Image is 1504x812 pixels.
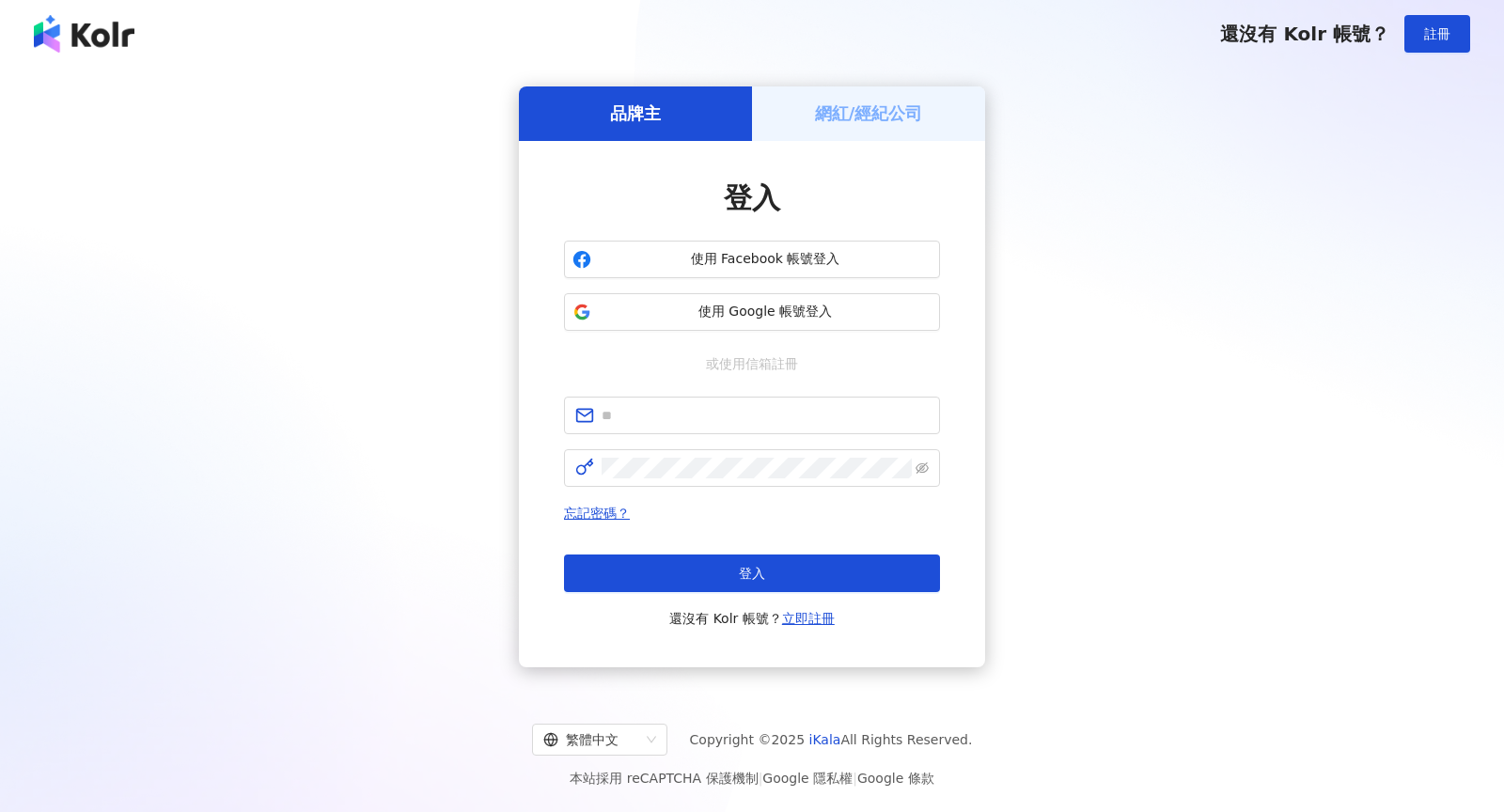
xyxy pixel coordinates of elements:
button: 使用 Facebook 帳號登入 [564,241,940,278]
button: 使用 Google 帳號登入 [564,293,940,331]
button: 註冊 [1404,15,1470,53]
span: 註冊 [1424,26,1450,41]
img: logo [34,15,134,53]
span: | [759,771,763,786]
span: 還沒有 Kolr 帳號？ [1220,23,1389,45]
span: 本站採用 reCAPTCHA 保護機制 [570,767,933,789]
span: 登入 [739,566,765,581]
a: iKala [809,732,841,747]
h5: 網紅/經紀公司 [815,101,923,125]
span: 或使用信箱註冊 [693,353,811,374]
span: | [853,771,857,786]
span: Copyright © 2025 All Rights Reserved. [690,728,973,751]
span: eye-invisible [916,461,929,475]
a: Google 隱私權 [762,771,853,786]
a: 立即註冊 [782,611,835,626]
a: Google 條款 [857,771,934,786]
span: 使用 Facebook 帳號登入 [599,250,932,269]
span: 登入 [724,181,780,214]
h5: 品牌主 [610,101,661,125]
span: 使用 Google 帳號登入 [599,303,932,321]
span: 還沒有 Kolr 帳號？ [669,607,835,630]
button: 登入 [564,554,940,592]
div: 繁體中文 [543,725,639,755]
a: 忘記密碼？ [564,506,630,521]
